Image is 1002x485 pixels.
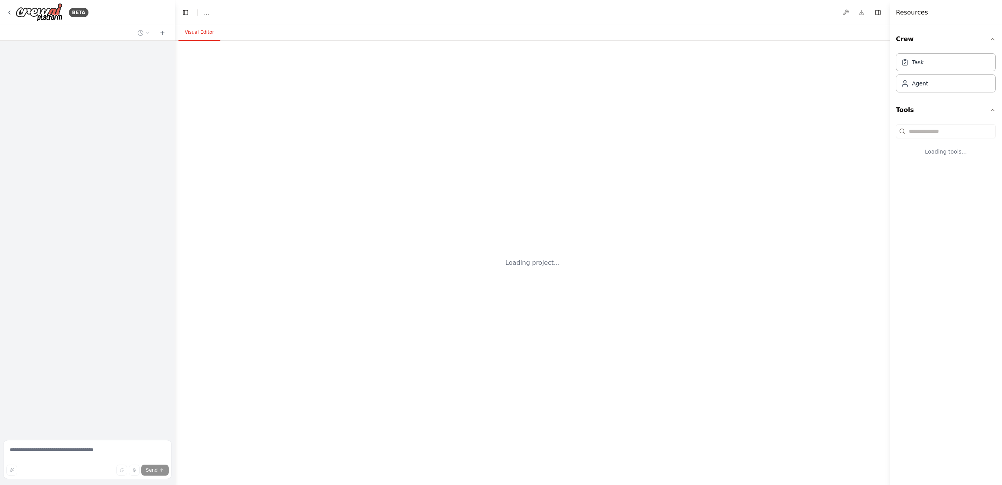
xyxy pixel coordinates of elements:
[180,7,191,18] button: Hide left sidebar
[146,467,158,473] span: Send
[896,141,996,162] div: Loading tools...
[204,9,209,16] nav: breadcrumb
[141,465,169,476] button: Send
[156,28,169,38] button: Start a new chat
[896,121,996,168] div: Tools
[6,465,17,476] button: Improve this prompt
[134,28,153,38] button: Switch to previous chat
[896,99,996,121] button: Tools
[896,8,928,17] h4: Resources
[505,258,560,268] div: Loading project...
[896,50,996,99] div: Crew
[116,465,127,476] button: Upload files
[896,28,996,50] button: Crew
[178,24,220,41] button: Visual Editor
[69,8,88,17] div: BETA
[16,3,63,22] img: Logo
[872,7,883,18] button: Hide right sidebar
[129,465,140,476] button: Click to speak your automation idea
[912,58,924,66] div: Task
[204,9,209,16] span: ...
[912,80,928,87] div: Agent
